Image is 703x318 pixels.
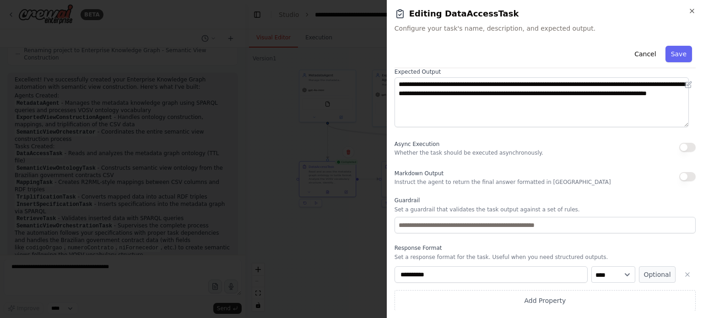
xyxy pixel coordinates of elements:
span: Async Execution [395,141,439,147]
button: Save [665,46,692,62]
button: Delete property_1 [679,266,696,283]
button: Cancel [629,46,661,62]
span: Configure your task's name, description, and expected output. [395,24,696,33]
p: Set a response format for the task. Useful when you need structured outputs. [395,253,696,261]
button: Optional [639,266,676,283]
button: Open in editor [683,79,694,90]
p: Whether the task should be executed asynchronously. [395,149,543,156]
label: Response Format [395,244,696,252]
label: Expected Output [395,68,696,75]
button: Add Property [395,290,696,311]
p: Set a guardrail that validates the task output against a set of rules. [395,206,696,213]
label: Guardrail [395,197,696,204]
p: Instruct the agent to return the final answer formatted in [GEOGRAPHIC_DATA] [395,178,611,186]
h2: Editing DataAccessTask [395,7,696,20]
span: Markdown Output [395,170,443,177]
